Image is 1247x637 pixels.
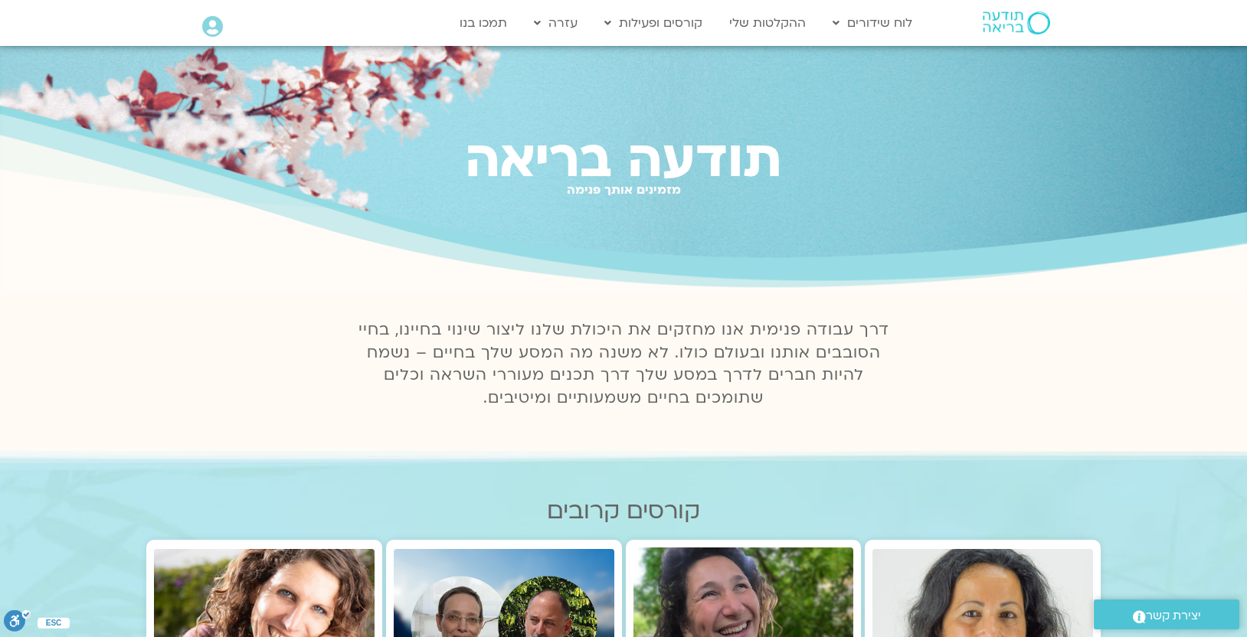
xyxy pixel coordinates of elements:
img: תודעה בריאה [983,11,1050,34]
a: תמכו בנו [452,8,515,38]
p: דרך עבודה פנימית אנו מחזקים את היכולת שלנו ליצור שינוי בחיינו, בחיי הסובבים אותנו ובעולם כולו. לא... [349,318,898,410]
a: עזרה [526,8,585,38]
h2: קורסים קרובים [146,498,1101,524]
span: יצירת קשר [1146,606,1201,626]
a: קורסים ופעילות [597,8,710,38]
a: ההקלטות שלי [722,8,813,38]
a: לוח שידורים [825,8,920,38]
a: יצירת קשר [1094,599,1239,629]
